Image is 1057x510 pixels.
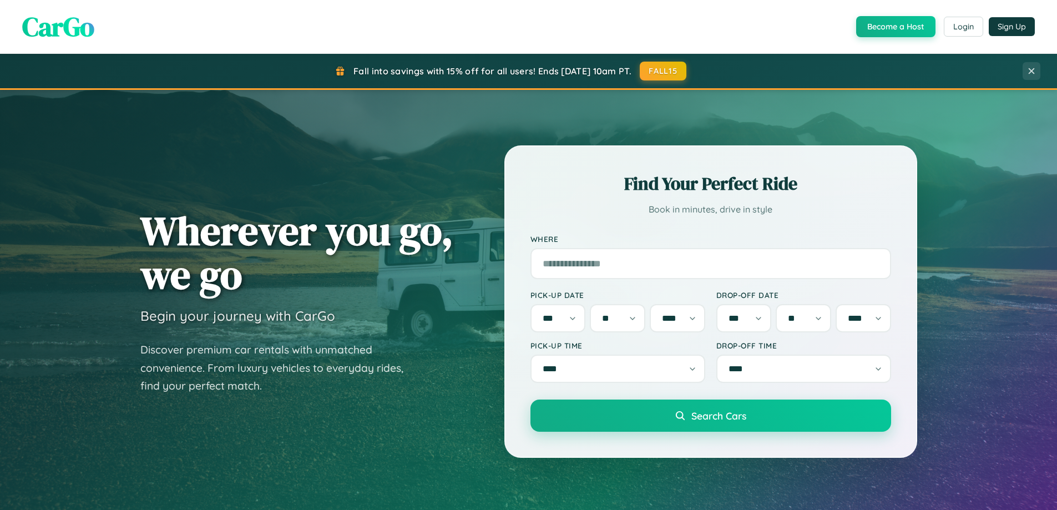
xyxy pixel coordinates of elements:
p: Discover premium car rentals with unmatched convenience. From luxury vehicles to everyday rides, ... [140,341,418,395]
h2: Find Your Perfect Ride [530,171,891,196]
button: Search Cars [530,400,891,432]
label: Drop-off Date [716,290,891,300]
h1: Wherever you go, we go [140,209,453,296]
label: Drop-off Time [716,341,891,350]
button: Become a Host [856,16,935,37]
label: Where [530,234,891,244]
button: Login [944,17,983,37]
span: Fall into savings with 15% off for all users! Ends [DATE] 10am PT. [353,65,631,77]
label: Pick-up Date [530,290,705,300]
span: CarGo [22,8,94,45]
span: Search Cars [691,410,746,422]
button: Sign Up [989,17,1035,36]
label: Pick-up Time [530,341,705,350]
h3: Begin your journey with CarGo [140,307,335,324]
p: Book in minutes, drive in style [530,201,891,218]
button: FALL15 [640,62,686,80]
